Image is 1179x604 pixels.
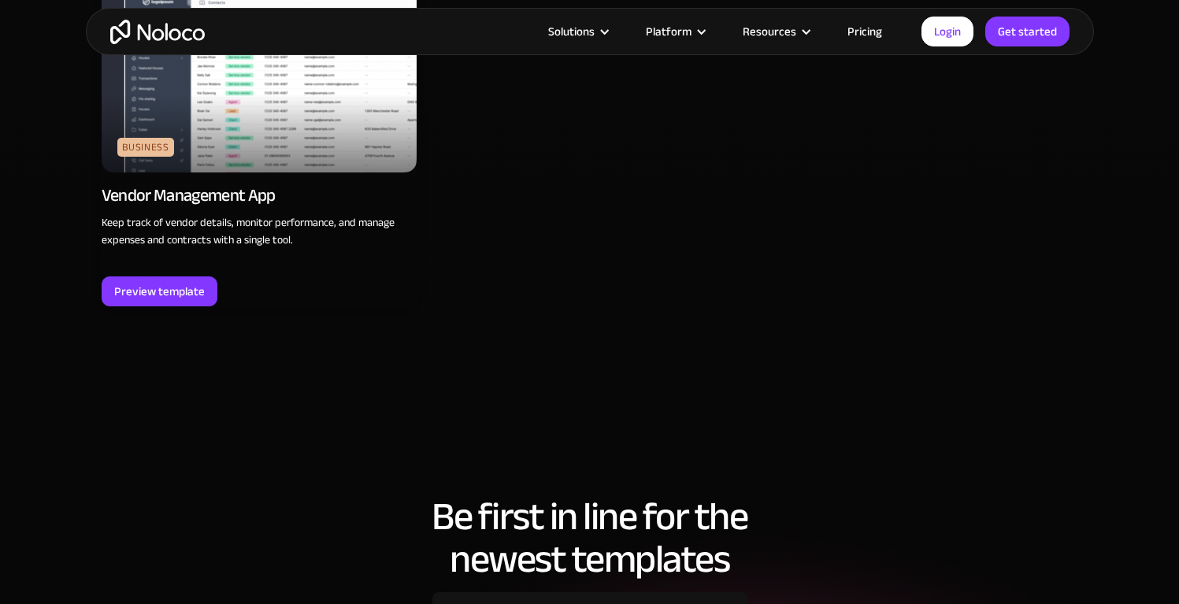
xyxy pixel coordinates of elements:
[110,20,205,44] a: home
[102,214,417,249] p: Keep track of vendor details, monitor performance, and manage expenses and contracts with a singl...
[646,21,691,42] div: Platform
[743,21,796,42] div: Resources
[921,17,973,46] a: Login
[985,17,1070,46] a: Get started
[528,21,626,42] div: Solutions
[828,21,902,42] a: Pricing
[723,21,828,42] div: Resources
[114,281,205,302] div: Preview template
[102,184,276,206] div: Vendor Management App
[626,21,723,42] div: Platform
[117,138,174,157] div: Business
[548,21,595,42] div: Solutions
